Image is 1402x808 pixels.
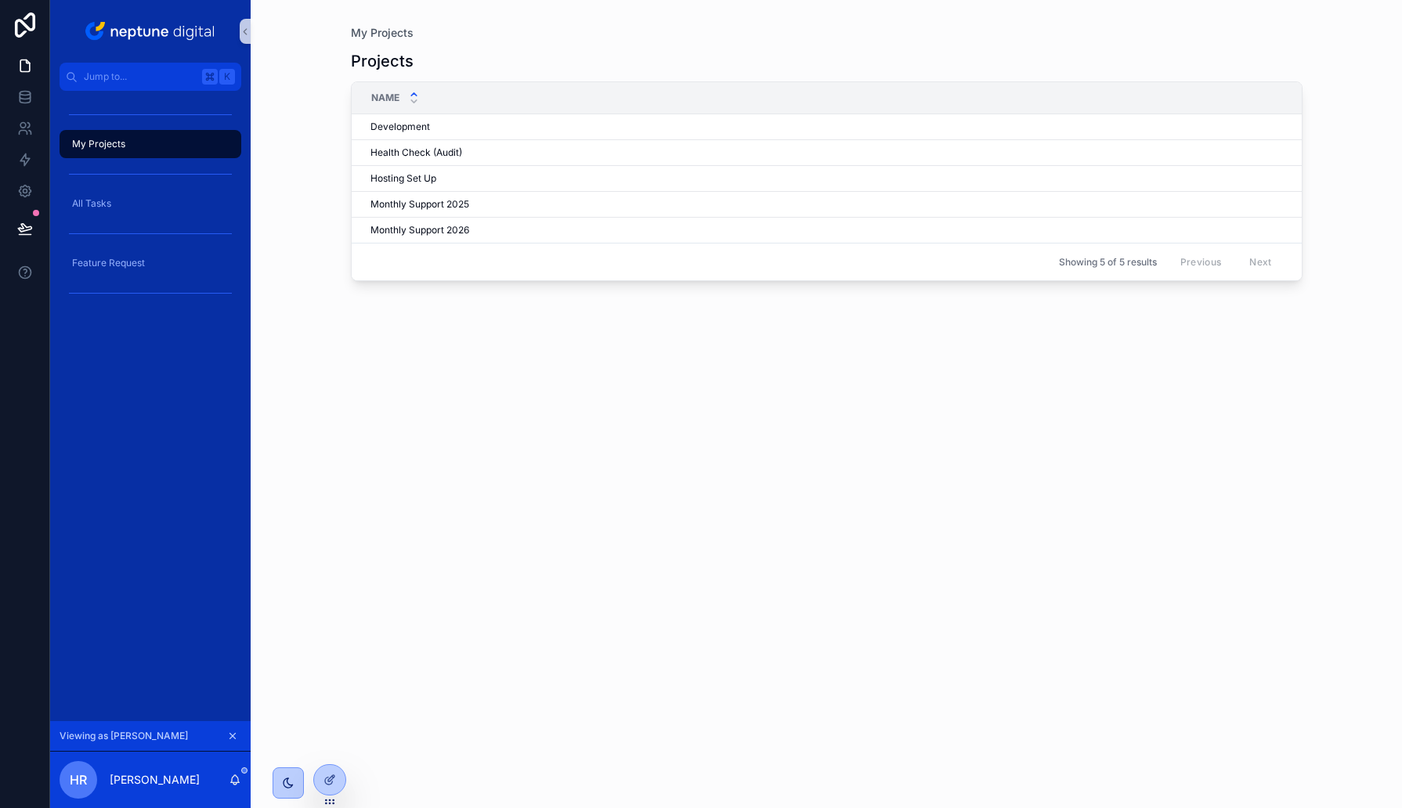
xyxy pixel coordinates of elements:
[70,770,87,789] span: HR
[72,197,111,210] span: All Tasks
[351,25,414,41] a: My Projects
[84,70,196,83] span: Jump to...
[370,198,1308,211] a: Monthly Support 2025
[370,172,1308,185] a: Hosting Set Up
[60,189,241,218] a: All Tasks
[370,172,436,185] span: Hosting Set Up
[351,50,414,72] h1: Projects
[60,63,241,91] button: Jump to...K
[72,257,145,269] span: Feature Request
[370,121,430,133] span: Development
[221,70,233,83] span: K
[82,19,219,44] img: App logo
[371,92,399,104] span: Name
[370,224,1308,236] a: Monthly Support 2026
[60,730,188,742] span: Viewing as [PERSON_NAME]
[370,198,469,211] span: Monthly Support 2025
[60,130,241,158] a: My Projects
[1059,256,1157,269] span: Showing 5 of 5 results
[370,224,469,236] span: Monthly Support 2026
[60,249,241,277] a: Feature Request
[50,91,251,326] div: scrollable content
[110,772,200,788] p: [PERSON_NAME]
[370,121,1308,133] a: Development
[72,138,125,150] span: My Projects
[370,146,462,159] span: Health Check (Audit)
[370,146,1308,159] a: Health Check (Audit)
